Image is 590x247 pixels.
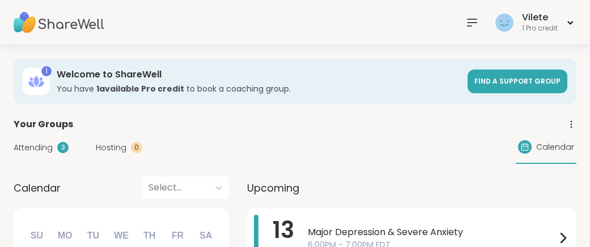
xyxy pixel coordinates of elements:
[273,214,294,246] span: 13
[131,142,142,153] div: 0
[57,142,69,153] div: 3
[536,141,574,153] span: Calendar
[57,68,461,81] h3: Welcome to ShareWell
[96,142,126,154] span: Hosting
[14,118,73,131] span: Your Groups
[41,66,52,76] div: 1
[522,11,558,24] div: Vilete
[57,83,461,94] h3: You have to book a coaching group.
[247,180,299,196] span: Upcoming
[14,180,61,196] span: Calendar
[308,226,556,239] span: Major Depression & Severe Anxiety
[96,83,184,94] b: 1 available Pro credit
[14,142,53,154] span: Attending
[14,3,104,42] img: ShareWell Nav Logo
[474,76,561,86] span: Find a support group
[522,24,558,33] div: 1 Pro credit
[468,70,567,93] a: Find a support group
[495,14,513,32] img: Vilete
